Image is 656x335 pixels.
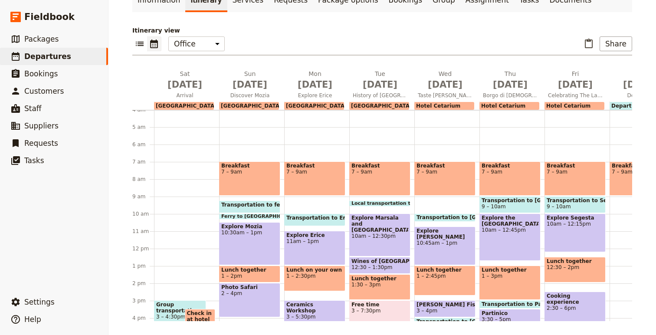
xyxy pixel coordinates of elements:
button: Wed [DATE]Taste [PERSON_NAME] [414,69,479,102]
span: Requests [24,139,58,148]
span: [DATE] [483,78,538,91]
div: 4 pm [132,315,154,322]
span: Ferry to [GEOGRAPHIC_DATA] [221,214,304,219]
span: How to set up Pre and Post Departure Options in Fieldbook [9,198,148,214]
div: Breakfast7 – 9am [284,161,345,196]
div: Breakfast7 – 9am [349,161,410,196]
span: Free time [351,302,408,308]
span: Customers [24,87,64,95]
div: Transportation to Erice [284,213,345,226]
p: Itinerary view [132,26,632,35]
span: [DATE] [157,78,212,91]
div: Check in at hotel3:30 – 5pm [185,309,216,335]
span: Lunch together [221,267,278,273]
span: 3 – 5:30pm [286,314,343,320]
span: Transportation to [GEOGRAPHIC_DATA] [417,319,534,325]
span: Borgo di [DEMOGRAPHIC_DATA] [479,92,541,99]
span: Discover Mozia [219,92,281,99]
span: 1 – 2:45pm [417,273,473,279]
h2: Sun [223,69,277,91]
div: [GEOGRAPHIC_DATA][PERSON_NAME] [349,102,409,110]
div: 11 am [132,228,154,235]
span: Explore [PERSON_NAME] [417,228,473,240]
span: 1 – 2pm [221,273,242,279]
button: Sun [DATE]Discover Mozia [219,69,284,102]
span: the corresponding services created in the previous step to each option. [9,216,148,232]
span: Local transportation to [GEOGRAPHIC_DATA] [351,201,475,206]
div: Lunch together12:30 – 2pm [544,257,606,282]
span: How to Set Up Single Supplement Options for Public Tours [9,245,147,261]
span: Help [24,315,41,324]
span: 7 – 9am [417,169,473,175]
span: Explore Mozia [221,223,278,230]
span: Bookings [24,69,58,78]
h2: Fri [548,69,603,91]
span: Taste [PERSON_NAME] [414,92,476,99]
span: Transportation to Segesta [547,197,604,204]
span: [DATE] [548,78,603,91]
span: 12:30 – 1:30pm [351,264,392,270]
div: Explore [PERSON_NAME]10:45am – 1pm [414,227,476,265]
span: 10am – 12:15pm [547,221,604,227]
span: ... itinerary item, you need to [9,263,98,270]
span: Hotel Cetarium [546,103,590,109]
span: Fieldbook [24,10,75,23]
span: Fieldbook [60,65,89,72]
span: 10:45am – 1pm [417,240,473,246]
div: Explore Erice11am – 1pm [284,231,345,265]
div: Transportation to [GEOGRAPHIC_DATA] [414,213,476,222]
div: Lunch together1 – 2:45pm [414,266,476,296]
div: Transportation to Segesta9 – 10am [544,196,606,213]
div: Explore Mozia10:30am – 1pm [219,222,280,265]
span: [DATE] [418,78,472,91]
span: Link [9,216,21,223]
button: Fri [DATE]Celebrating The Land and Its Traditions [544,69,610,102]
span: Suppliers [24,122,59,130]
button: Paste itinerary item [581,36,596,51]
span: Celebrating The Land and Its Traditions [544,92,606,99]
div: Transportation to ferry [219,200,280,213]
div: 10 am [132,210,154,217]
span: Breakfast [286,163,343,169]
span: 11am – 1pm [286,238,343,244]
button: Sat [DATE]Arrival [154,69,219,102]
div: Hotel Cetarium [479,102,539,110]
div: Hotel Cetarium [544,102,604,110]
span: How to Make Outlook Open in Fieldbook When “Create Email” is Clicked in Chrome [9,122,149,138]
span: Chrome [120,178,144,185]
span: 2 – 4pm [221,290,278,296]
div: Lunch together1 – 2pm [219,266,280,282]
button: Share [600,36,632,51]
span: Hotel Cetarium [416,103,460,109]
h2: Mon [288,69,342,91]
span: Transportation to Partinico [482,301,564,307]
span: Breakfast [547,163,604,169]
span: Lunch together [482,267,538,273]
div: 6 am [132,141,154,148]
div: Group transportation to [GEOGRAPHIC_DATA]3 – 4:30pm [154,300,206,326]
span: Home [20,292,38,299]
span: Settings [24,298,55,306]
div: Transportation to Partinico [479,300,541,309]
span: in share with external Active vs Inactive Pages Active [9,94,153,110]
span: share: Click get [29,94,76,101]
div: Close [152,3,168,19]
span: Breakfast [351,163,408,169]
span: 3 – 7:30pm [351,308,408,314]
h2: Thu [483,69,538,91]
span: Lunch together [351,276,408,282]
span: 9 – 10am [547,204,571,210]
div: Clear [155,28,162,35]
span: Breakfast [417,163,473,169]
span: Lunch together [417,267,473,273]
span: 2:30 – 6pm [547,305,604,311]
span: Understanding Itinerary Item and Service [9,56,110,72]
span: Explore Marsala and [GEOGRAPHIC_DATA] [351,215,408,233]
div: Local transportation to [GEOGRAPHIC_DATA] [349,200,410,207]
span: 10am – 12:30pm [351,233,408,239]
div: 3 pm [132,297,154,304]
span: For [9,94,18,101]
span: Transportation to ferry [221,202,292,208]
span: How to Make Gmail Open in Fieldbook When “Create Email” is Clicked in Chrome [9,160,143,176]
span: ... Allow Outlook to Open Email [9,141,103,148]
